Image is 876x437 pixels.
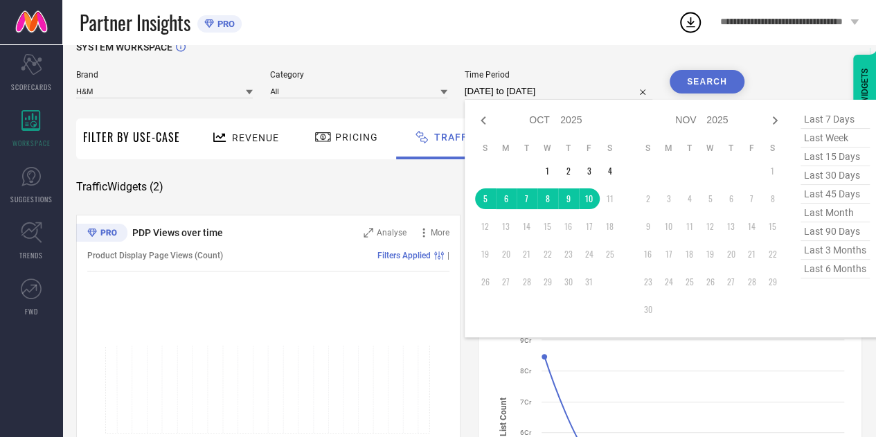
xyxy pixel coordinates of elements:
[801,204,870,222] span: last month
[801,241,870,260] span: last 3 months
[447,251,449,260] span: |
[801,166,870,185] span: last 30 days
[600,161,620,181] td: Sat Oct 04 2025
[517,143,537,154] th: Tuesday
[475,244,496,265] td: Sun Oct 19 2025
[558,143,579,154] th: Thursday
[475,143,496,154] th: Sunday
[762,271,783,292] td: Sat Nov 29 2025
[742,216,762,237] td: Fri Nov 14 2025
[670,70,744,93] button: Search
[579,188,600,209] td: Fri Oct 10 2025
[742,244,762,265] td: Fri Nov 21 2025
[517,216,537,237] td: Tue Oct 14 2025
[801,222,870,241] span: last 90 days
[537,244,558,265] td: Wed Oct 22 2025
[579,161,600,181] td: Fri Oct 03 2025
[270,70,447,80] span: Category
[679,188,700,209] td: Tue Nov 04 2025
[742,143,762,154] th: Friday
[721,143,742,154] th: Thursday
[517,271,537,292] td: Tue Oct 28 2025
[762,244,783,265] td: Sat Nov 22 2025
[679,143,700,154] th: Tuesday
[475,112,492,129] div: Previous month
[638,216,659,237] td: Sun Nov 09 2025
[496,271,517,292] td: Mon Oct 27 2025
[12,138,51,148] span: WORKSPACE
[600,244,620,265] td: Sat Oct 25 2025
[659,143,679,154] th: Monday
[475,216,496,237] td: Sun Oct 12 2025
[496,244,517,265] td: Mon Oct 20 2025
[377,251,431,260] span: Filters Applied
[801,260,870,278] span: last 6 months
[517,244,537,265] td: Tue Oct 21 2025
[83,129,180,145] span: Filter By Use-Case
[25,306,38,316] span: FWD
[214,19,235,29] span: PRO
[517,188,537,209] td: Tue Oct 07 2025
[520,398,532,406] text: 7Cr
[496,216,517,237] td: Mon Oct 13 2025
[475,188,496,209] td: Sun Oct 05 2025
[638,299,659,320] td: Sun Nov 30 2025
[499,398,508,436] tspan: List Count
[767,112,783,129] div: Next month
[762,188,783,209] td: Sat Nov 08 2025
[11,82,52,92] span: SCORECARDS
[678,10,703,35] div: Open download list
[10,194,53,204] span: SUGGESTIONS
[659,188,679,209] td: Mon Nov 03 2025
[76,70,253,80] span: Brand
[679,244,700,265] td: Tue Nov 18 2025
[537,216,558,237] td: Wed Oct 15 2025
[558,244,579,265] td: Thu Oct 23 2025
[801,110,870,129] span: last 7 days
[801,185,870,204] span: last 45 days
[76,224,127,244] div: Premium
[232,132,279,143] span: Revenue
[520,429,532,436] text: 6Cr
[721,188,742,209] td: Thu Nov 06 2025
[558,271,579,292] td: Thu Oct 30 2025
[742,271,762,292] td: Fri Nov 28 2025
[700,143,721,154] th: Wednesday
[638,188,659,209] td: Sun Nov 02 2025
[537,188,558,209] td: Wed Oct 08 2025
[520,367,532,375] text: 8Cr
[659,271,679,292] td: Mon Nov 24 2025
[700,244,721,265] td: Wed Nov 19 2025
[496,188,517,209] td: Mon Oct 06 2025
[558,188,579,209] td: Thu Oct 09 2025
[762,216,783,237] td: Sat Nov 15 2025
[721,271,742,292] td: Thu Nov 27 2025
[19,250,43,260] span: TRENDS
[76,180,163,194] span: Traffic Widgets ( 2 )
[475,271,496,292] td: Sun Oct 26 2025
[742,188,762,209] td: Fri Nov 07 2025
[638,271,659,292] td: Sun Nov 23 2025
[762,161,783,181] td: Sat Nov 01 2025
[558,216,579,237] td: Thu Oct 16 2025
[638,244,659,265] td: Sun Nov 16 2025
[132,227,223,238] span: PDP Views over time
[579,216,600,237] td: Fri Oct 17 2025
[431,228,449,238] span: More
[801,129,870,148] span: last week
[638,143,659,154] th: Sunday
[558,161,579,181] td: Thu Oct 02 2025
[600,216,620,237] td: Sat Oct 18 2025
[434,132,478,143] span: Traffic
[537,161,558,181] td: Wed Oct 01 2025
[76,42,172,53] span: SYSTEM WORKSPACE
[537,143,558,154] th: Wednesday
[364,228,373,238] svg: Zoom
[579,244,600,265] td: Fri Oct 24 2025
[600,143,620,154] th: Saturday
[762,143,783,154] th: Saturday
[496,143,517,154] th: Monday
[721,216,742,237] td: Thu Nov 13 2025
[679,271,700,292] td: Tue Nov 25 2025
[335,132,378,143] span: Pricing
